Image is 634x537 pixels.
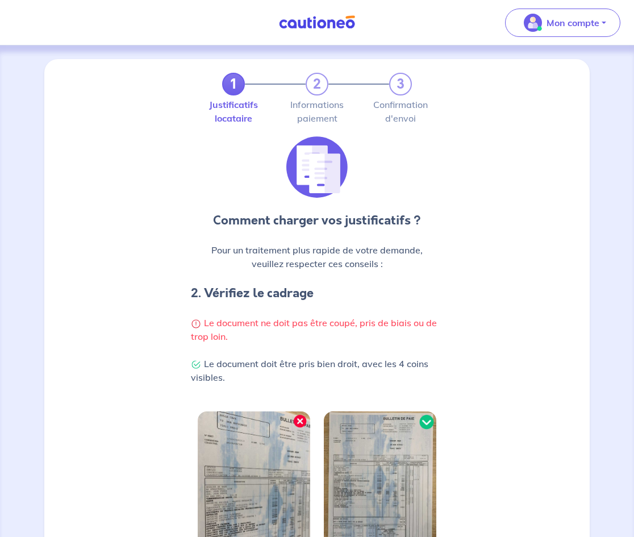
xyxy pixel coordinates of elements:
img: illu_account_valid_menu.svg [524,14,542,32]
p: Comment charger vos justificatifs ? [191,211,443,230]
button: illu_account_valid_menu.svgMon compte [505,9,620,37]
img: Check [191,360,201,370]
label: Confirmation d'envoi [389,100,412,123]
label: Informations paiement [306,100,328,123]
p: Le document ne doit pas être coupé, pris de biais ou de trop loin. [191,316,443,343]
p: Pour un traitement plus rapide de votre demande, veuillez respecter ces conseils : [191,243,443,270]
label: Justificatifs locataire [222,100,245,123]
h4: 2. Vérifiez le cadrage [191,284,443,302]
img: Cautioneo [274,15,360,30]
p: Le document doit être pris bien droit, avec les 4 coins visibles. [191,357,443,384]
a: 1 [222,73,245,95]
img: Warning [191,319,201,329]
p: Mon compte [547,16,599,30]
img: illu_list_justif.svg [286,136,348,198]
